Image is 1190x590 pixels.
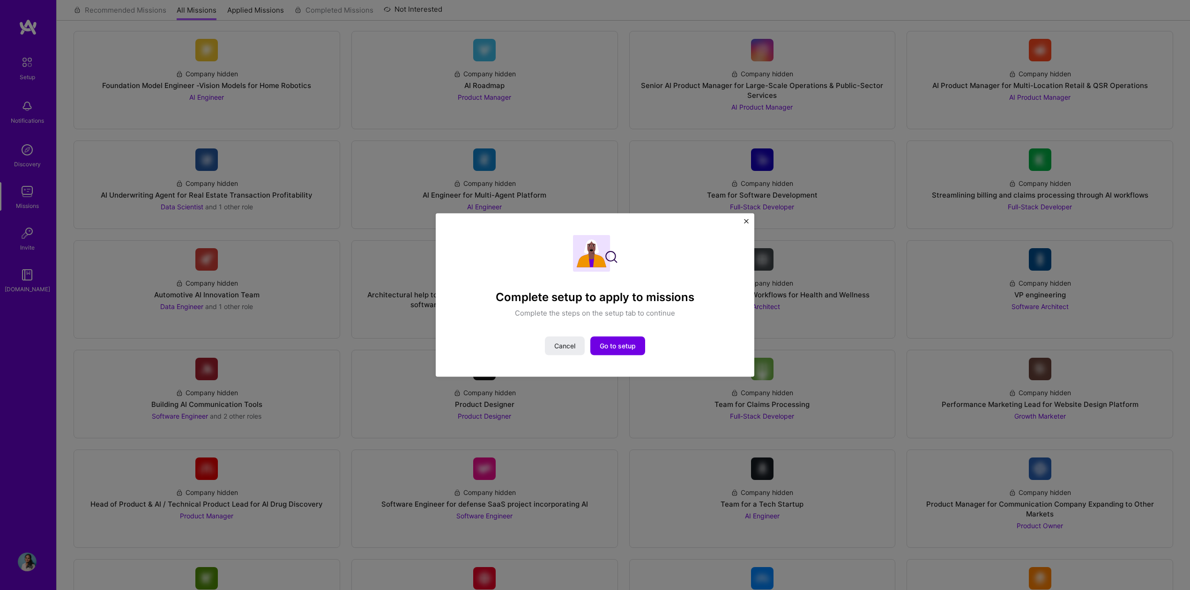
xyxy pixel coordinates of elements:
[573,235,617,272] img: Complete setup illustration
[554,341,575,350] span: Cancel
[545,336,585,355] button: Cancel
[744,219,749,229] button: Close
[600,341,636,350] span: Go to setup
[496,291,694,304] h4: Complete setup to apply to missions
[590,336,645,355] button: Go to setup
[515,308,675,317] p: Complete the steps on the setup tab to continue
